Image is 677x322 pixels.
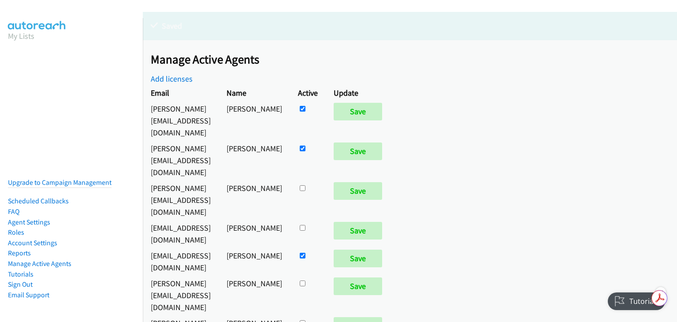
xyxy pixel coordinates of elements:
[143,85,219,101] th: Email
[8,270,33,278] a: Tutorials
[8,291,49,299] a: Email Support
[8,207,19,216] a: FAQ
[8,249,31,257] a: Reports
[219,140,290,180] td: [PERSON_NAME]
[219,85,290,101] th: Name
[151,74,193,84] a: Add licenses
[8,31,34,41] a: My Lists
[143,140,219,180] td: [PERSON_NAME][EMAIL_ADDRESS][DOMAIN_NAME]
[219,220,290,247] td: [PERSON_NAME]
[326,85,394,101] th: Update
[143,220,219,247] td: [EMAIL_ADDRESS][DOMAIN_NAME]
[8,239,57,247] a: Account Settings
[143,275,219,315] td: [PERSON_NAME][EMAIL_ADDRESS][DOMAIN_NAME]
[8,280,33,288] a: Sign Out
[334,222,382,240] input: Save
[219,247,290,275] td: [PERSON_NAME]
[8,178,112,187] a: Upgrade to Campaign Management
[603,284,670,315] iframe: Checklist
[219,180,290,220] td: [PERSON_NAME]
[143,247,219,275] td: [EMAIL_ADDRESS][DOMAIN_NAME]
[151,52,677,67] h2: Manage Active Agents
[219,275,290,315] td: [PERSON_NAME]
[8,228,24,236] a: Roles
[334,103,382,120] input: Save
[143,180,219,220] td: [PERSON_NAME][EMAIL_ADDRESS][DOMAIN_NAME]
[8,218,50,226] a: Agent Settings
[8,259,71,268] a: Manage Active Agents
[143,101,219,140] td: [PERSON_NAME][EMAIL_ADDRESS][DOMAIN_NAME]
[151,20,669,32] p: Saved
[8,197,69,205] a: Scheduled Callbacks
[219,101,290,140] td: [PERSON_NAME]
[334,182,382,200] input: Save
[290,85,326,101] th: Active
[334,250,382,267] input: Save
[334,277,382,295] input: Save
[334,142,382,160] input: Save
